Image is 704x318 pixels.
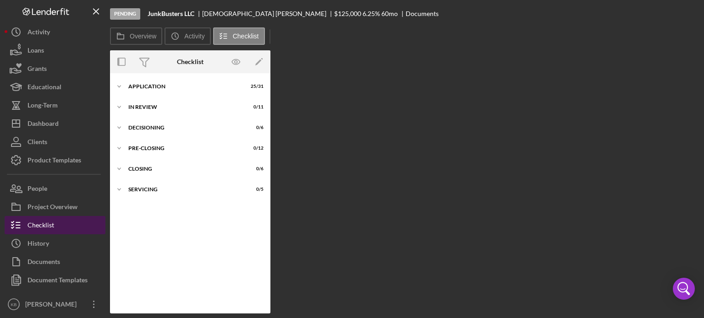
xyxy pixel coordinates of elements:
button: Documents [5,253,105,271]
button: History [5,234,105,253]
button: Product Templates [5,151,105,169]
button: Checklist [213,27,265,45]
div: [PERSON_NAME] [23,295,82,316]
div: Educational [27,78,61,98]
button: Loans [5,41,105,59]
div: Pending [110,8,140,20]
div: [DEMOGRAPHIC_DATA] [PERSON_NAME] [202,10,334,17]
div: Document Templates [27,271,88,291]
div: Grants [27,59,47,80]
label: Checklist [233,32,259,40]
div: Open Intercom Messenger [673,278,695,300]
div: Decisioning [128,125,241,130]
button: Grants [5,59,105,78]
div: Closing [128,166,241,172]
div: 60 mo [381,10,398,17]
div: Product Templates [27,151,81,172]
div: Clients [27,133,47,153]
div: Servicing [128,187,241,192]
div: 25 / 31 [247,84,264,89]
button: KB[PERSON_NAME] [5,295,105,313]
div: Checklist [177,58,203,65]
div: Application [128,84,241,89]
div: 0 / 11 [247,104,264,110]
div: Pre-Closing [128,146,241,151]
div: Long-Term [27,96,58,117]
button: Clients [5,133,105,151]
div: 6.25 % [363,10,380,17]
button: Project Overview [5,198,105,216]
text: KB [11,302,17,307]
button: People [5,179,105,198]
button: Long-Term [5,96,105,114]
button: Overview [110,27,162,45]
span: $125,000 [334,10,361,17]
div: Documents [27,253,60,273]
label: Activity [184,32,204,40]
div: Loans [27,41,44,62]
button: Dashboard [5,114,105,133]
button: Document Templates [5,271,105,289]
button: Activity [5,23,105,41]
div: 0 / 6 [247,166,264,172]
div: 0 / 6 [247,125,264,130]
div: Project Overview [27,198,77,218]
button: Activity [165,27,210,45]
div: 0 / 5 [247,187,264,192]
button: Checklist [5,216,105,234]
div: History [27,234,49,255]
div: In Review [128,104,241,110]
div: Documents [406,10,439,17]
div: Checklist [27,216,54,237]
label: Overview [130,32,156,40]
div: Activity [27,23,50,43]
div: 0 / 12 [247,146,264,151]
div: Dashboard [27,114,59,135]
div: People [27,179,47,200]
button: Educational [5,78,105,96]
b: JunkBusters LLC [148,10,194,17]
